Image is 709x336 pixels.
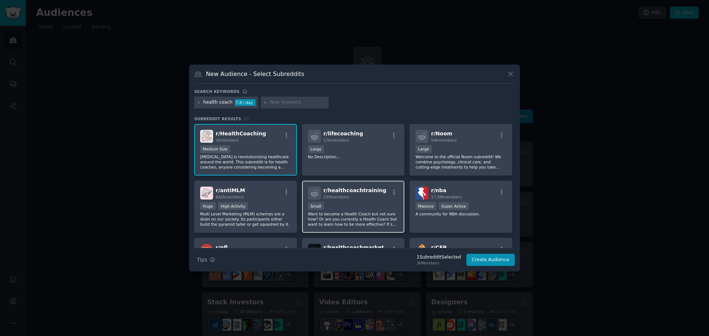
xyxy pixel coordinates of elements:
div: Huge [200,202,216,210]
span: r/ HealthCoaching [216,131,266,136]
span: 842k members [216,195,244,199]
div: Massive [415,202,436,210]
span: 239 members [323,195,349,199]
div: Medium Size [200,145,230,153]
span: 3k members [216,138,239,142]
img: nba [415,187,428,200]
button: Tips [194,253,218,266]
span: r/ nfl [216,245,227,250]
h3: Search keywords [194,89,240,94]
img: HealthCoaching [200,130,213,143]
p: A community for NBA discussion. [415,211,506,217]
span: 17k members [323,138,349,142]
div: High Activity [218,202,248,210]
span: r/ lifecoaching [323,131,363,136]
div: Large [308,145,324,153]
img: antiMLM [200,187,213,200]
span: r/ CFB [431,245,447,250]
img: healthcoachmarketing [308,244,321,257]
span: 23 [244,117,249,121]
div: 1 Subreddit Selected [417,254,461,261]
button: Create Audience [466,254,515,266]
img: CFB [415,244,428,257]
span: r/ healthcoachtraining [323,187,387,193]
p: Multi Level Marketing (MLM) schemes are a drain on our society. Its participants either build the... [200,211,291,227]
p: Want to become a Health Coach but not sure how? Or are you currently a Health Coach but want to l... [308,211,399,227]
span: 54k members [431,138,456,142]
span: Tips [197,256,207,264]
span: r/ Noom [431,131,452,136]
h3: New Audience - Select Subreddits [206,70,304,78]
p: No Description... [308,154,399,159]
span: r/ antiMLM [216,187,245,193]
input: New Keyword [270,99,326,106]
p: Welcome to the official Noom subreddit! We combine psychology, clinical care, and cutting-edge tr... [415,154,506,170]
div: 3k Members [417,260,461,266]
img: nfl [200,244,213,257]
span: r/ healthcoachmarketing [323,245,393,250]
span: r/ nba [431,187,446,193]
div: Super Active [439,202,469,210]
div: health coach [203,99,233,106]
div: Large [415,145,432,153]
div: 7.8 / day [235,99,256,106]
span: 17.0M members [431,195,461,199]
span: Subreddit Results [194,116,241,121]
div: Small [308,202,324,210]
p: [MEDICAL_DATA] is revolutionizing healthcare around the world. This subreddit is for health coach... [200,154,291,170]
